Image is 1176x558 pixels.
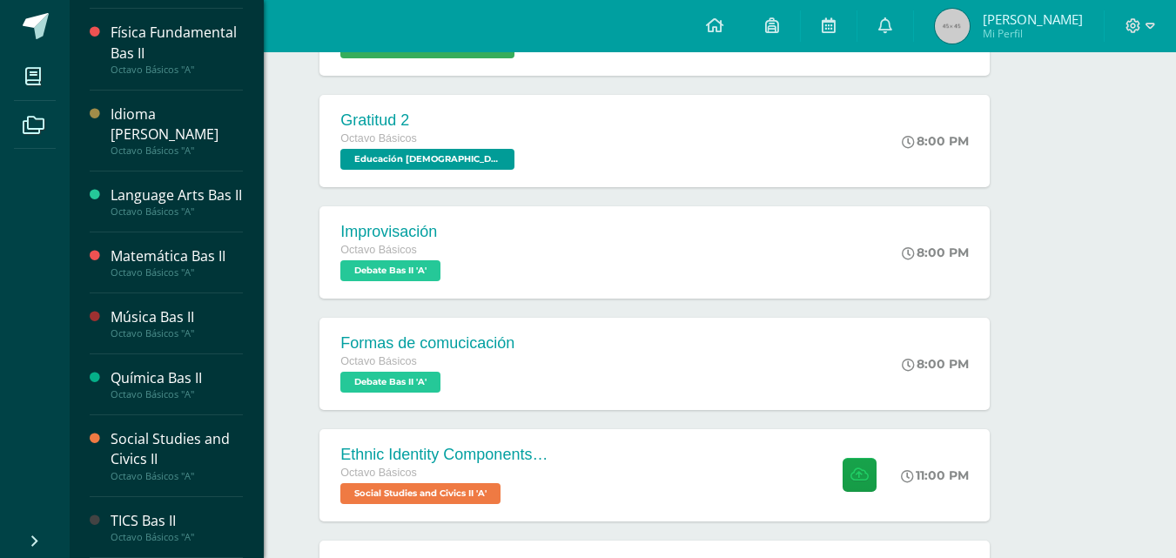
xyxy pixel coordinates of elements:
[902,133,969,149] div: 8:00 PM
[111,145,243,157] div: Octavo Básicos "A"
[340,149,514,170] span: Educación Cristiana Bas II 'A'
[340,244,417,256] span: Octavo Básicos
[111,104,243,157] a: Idioma [PERSON_NAME]Octavo Básicos "A"
[111,531,243,543] div: Octavo Básicos "A"
[111,307,243,327] div: Música Bas II
[111,104,243,145] div: Idioma [PERSON_NAME]
[111,429,243,469] div: Social Studies and Civics II
[983,26,1083,41] span: Mi Perfil
[935,9,970,44] img: 45x45
[111,511,243,531] div: TICS Bas II
[340,372,440,393] span: Debate Bas II 'A'
[111,368,243,388] div: Química Bas II
[111,23,243,63] div: Física Fundamental Bas II
[111,246,243,266] div: Matemática Bas II
[901,467,969,483] div: 11:00 PM
[340,483,501,504] span: Social Studies and Civics II 'A'
[902,245,969,260] div: 8:00 PM
[983,10,1083,28] span: [PERSON_NAME]
[111,327,243,340] div: Octavo Básicos "A"
[111,266,243,279] div: Octavo Básicos "A"
[111,470,243,482] div: Octavo Básicos "A"
[902,356,969,372] div: 8:00 PM
[111,205,243,218] div: Octavo Básicos "A"
[340,334,514,353] div: Formas de comucicación
[111,64,243,76] div: Octavo Básicos "A"
[340,467,417,479] span: Octavo Básicos
[111,368,243,400] a: Química Bas IIOctavo Básicos "A"
[111,388,243,400] div: Octavo Básicos "A"
[111,23,243,75] a: Física Fundamental Bas IIOctavo Básicos "A"
[111,246,243,279] a: Matemática Bas IIOctavo Básicos "A"
[340,260,440,281] span: Debate Bas II 'A'
[340,223,445,241] div: Improvisación
[340,355,417,367] span: Octavo Básicos
[111,185,243,205] div: Language Arts Bas II
[111,429,243,481] a: Social Studies and Civics IIOctavo Básicos "A"
[340,446,549,464] div: Ethnic Identity Components and Development
[111,185,243,218] a: Language Arts Bas IIOctavo Básicos "A"
[111,511,243,543] a: TICS Bas IIOctavo Básicos "A"
[340,132,417,145] span: Octavo Básicos
[340,111,519,130] div: Gratitud 2
[111,307,243,340] a: Música Bas IIOctavo Básicos "A"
